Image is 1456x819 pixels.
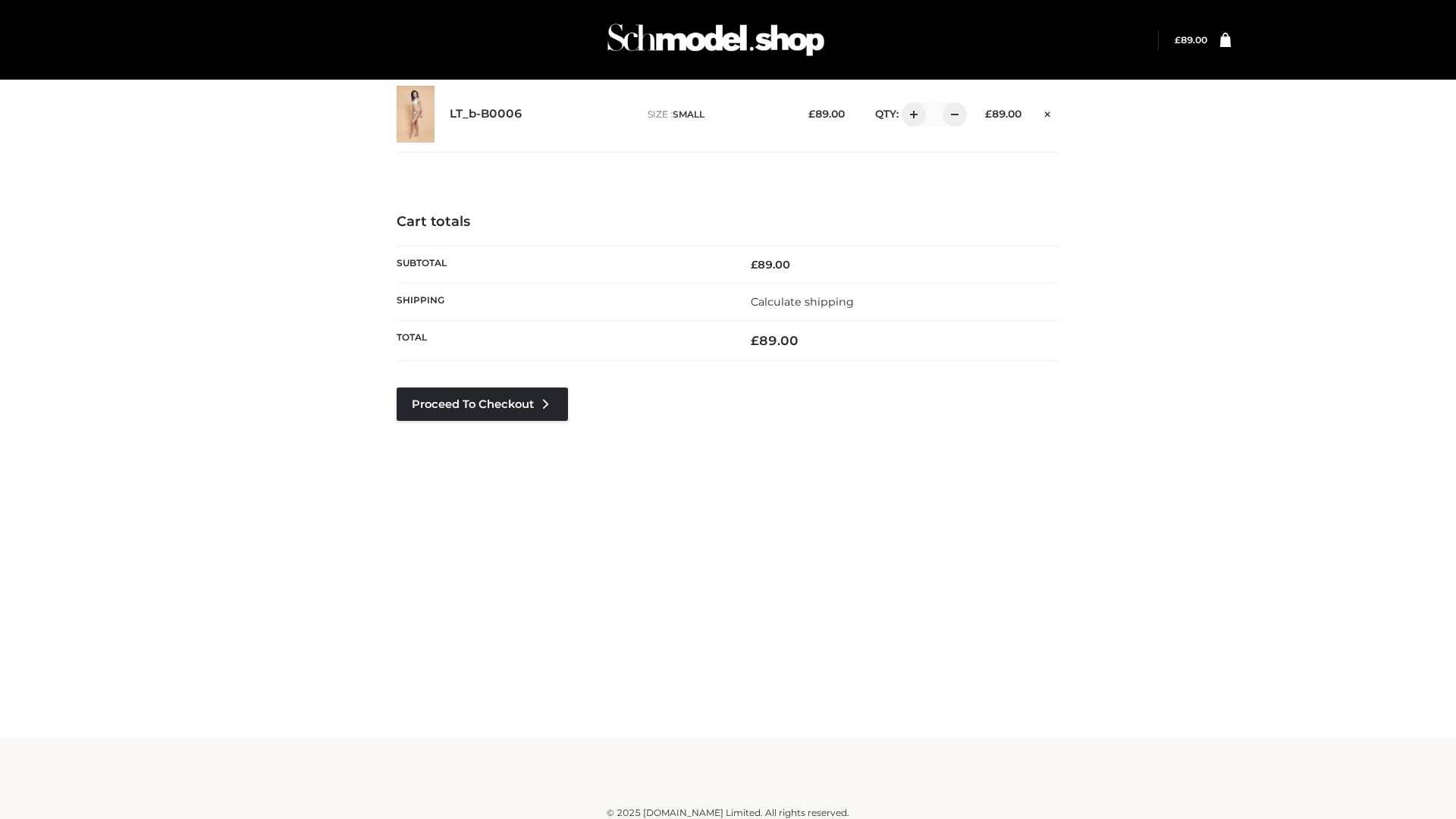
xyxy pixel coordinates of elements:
a: Calculate shipping [751,295,854,309]
a: LT_b-B0006 [450,107,522,121]
bdi: 89.00 [751,258,790,271]
p: size : [648,108,785,121]
span: £ [751,258,758,271]
span: SMALL [673,108,704,120]
img: Schmodel Admin 964 [602,10,830,70]
span: £ [808,108,815,120]
bdi: 89.00 [751,333,799,348]
span: £ [985,108,992,120]
span: £ [751,333,759,348]
th: Shipping [397,283,728,320]
a: Remove this item [1037,102,1059,122]
th: Subtotal [397,246,728,283]
div: QTY: [860,102,962,127]
bdi: 89.00 [985,108,1021,120]
a: £89.00 [1175,34,1207,45]
bdi: 89.00 [808,108,845,120]
th: Total [397,321,728,361]
bdi: 89.00 [1175,34,1207,45]
span: £ [1175,34,1181,45]
h4: Cart totals [397,214,1059,231]
a: Proceed to Checkout [397,388,568,421]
